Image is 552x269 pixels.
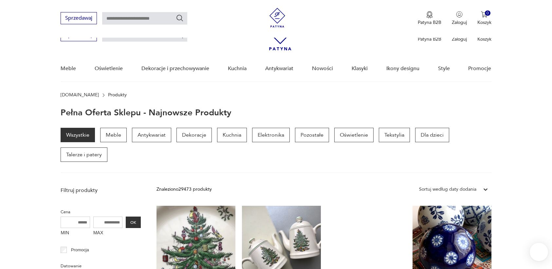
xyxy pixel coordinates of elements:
[438,56,450,81] a: Style
[419,186,476,193] div: Sortuj według daty dodania
[265,56,293,81] a: Antykwariat
[61,228,90,239] label: MIN
[267,8,287,28] img: Patyna - sklep z meblami i dekoracjami vintage
[418,36,441,42] p: Patyna B2B
[61,208,141,216] p: Cena
[252,128,290,142] a: Elektronika
[61,128,95,142] a: Wszystkie
[100,128,127,142] a: Meble
[61,56,76,81] a: Meble
[126,217,141,228] button: OK
[530,243,548,261] iframe: Smartsupp widget button
[415,128,449,142] a: Dla dzieci
[176,128,212,142] a: Dekoracje
[481,11,488,18] img: Ikona koszyka
[132,128,171,142] a: Antykwariat
[452,36,467,42] p: Zaloguj
[61,16,97,21] a: Sprzedawaj
[71,246,89,254] p: Promocja
[485,10,490,16] div: 0
[477,19,491,26] p: Koszyk
[477,36,491,42] p: Koszyk
[352,56,368,81] a: Klasyki
[217,128,247,142] a: Kuchnia
[452,11,467,26] button: Zaloguj
[456,11,463,18] img: Ikonka użytkownika
[379,128,410,142] a: Tekstylia
[334,128,374,142] a: Oświetlenie
[156,186,212,193] div: Znaleziono 29473 produkty
[386,56,419,81] a: Ikony designu
[477,11,491,26] button: 0Koszyk
[61,187,141,194] p: Filtruj produkty
[61,92,99,98] a: [DOMAIN_NAME]
[418,19,441,26] p: Patyna B2B
[452,19,467,26] p: Zaloguj
[176,14,184,22] button: Szukaj
[93,228,123,239] label: MAX
[418,11,441,26] a: Ikona medaluPatyna B2B
[468,56,491,81] a: Promocje
[61,12,97,24] button: Sprzedawaj
[418,11,441,26] button: Patyna B2B
[141,56,209,81] a: Dekoracje i przechowywanie
[108,92,127,98] p: Produkty
[295,128,329,142] a: Pozostałe
[426,11,433,18] img: Ikona medalu
[95,56,123,81] a: Oświetlenie
[61,33,97,38] a: Sprzedawaj
[228,56,247,81] a: Kuchnia
[312,56,333,81] a: Nowości
[61,147,107,162] a: Talerze i patery
[61,108,231,117] h1: Pełna oferta sklepu - najnowsze produkty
